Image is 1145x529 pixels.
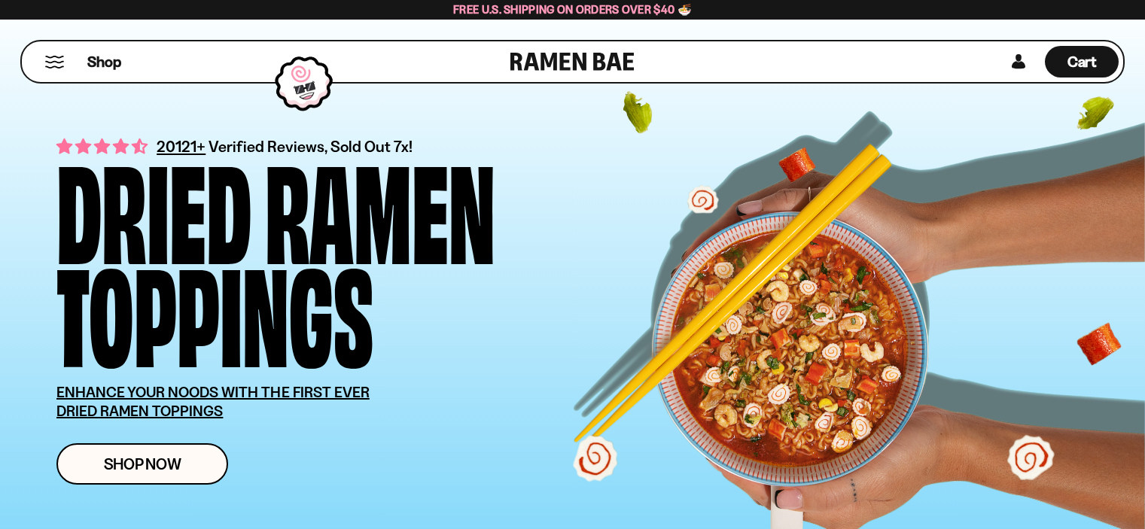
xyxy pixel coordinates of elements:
[1045,41,1119,82] div: Cart
[1067,53,1097,71] span: Cart
[265,154,495,257] div: Ramen
[87,46,121,78] a: Shop
[56,443,228,485] a: Shop Now
[104,456,181,472] span: Shop Now
[56,257,373,360] div: Toppings
[87,52,121,72] span: Shop
[56,383,370,420] u: ENHANCE YOUR NOODS WITH THE FIRST EVER DRIED RAMEN TOPPINGS
[453,2,692,17] span: Free U.S. Shipping on Orders over $40 🍜
[44,56,65,68] button: Mobile Menu Trigger
[56,154,251,257] div: Dried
